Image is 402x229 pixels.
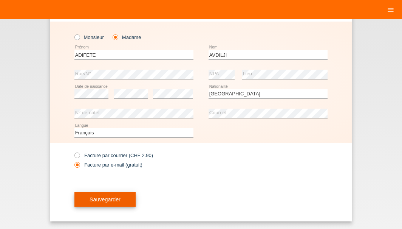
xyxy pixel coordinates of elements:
[74,192,136,207] button: Sauvegarder
[74,34,79,39] input: Monsieur
[74,34,104,40] label: Monsieur
[90,196,121,203] span: Sauvegarder
[74,153,153,158] label: Facture par courrier (CHF 2.90)
[74,162,79,171] input: Facture par e-mail (gratuit)
[74,153,79,162] input: Facture par courrier (CHF 2.90)
[383,7,398,12] a: menu
[113,34,118,39] input: Madame
[74,162,142,168] label: Facture par e-mail (gratuit)
[387,6,394,14] i: menu
[113,34,141,40] label: Madame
